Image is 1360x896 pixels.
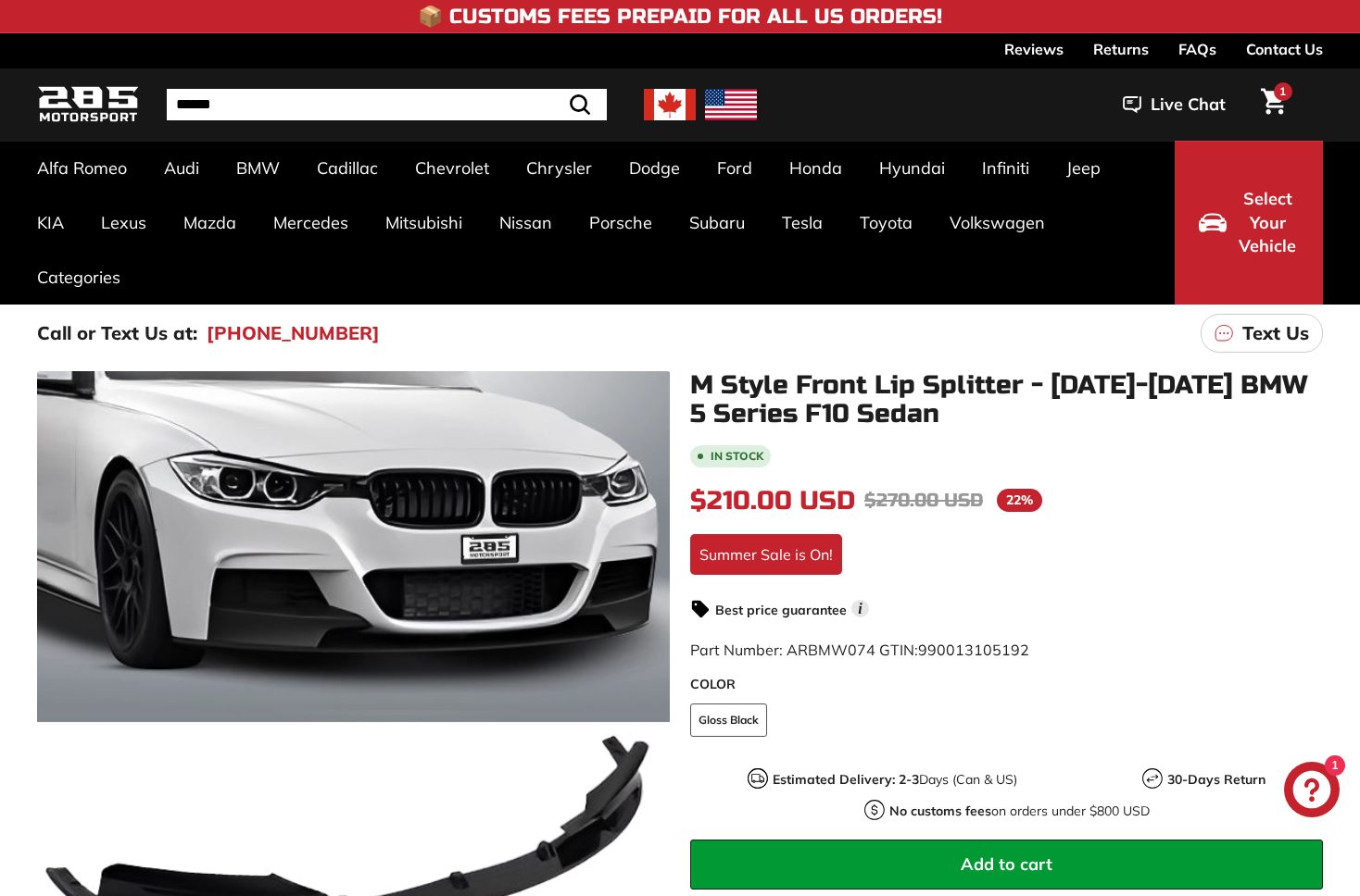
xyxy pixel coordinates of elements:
[145,141,218,195] a: Audi
[771,141,861,195] a: Honda
[861,141,963,195] a: Hyundai
[931,195,1064,250] a: Volkswagen
[690,675,1323,694] label: COLOR
[82,195,165,250] a: Lexus
[690,534,842,575] div: Summer Sale is On!
[690,371,1323,429] h1: M Style Front Lip Splitter - [DATE]-[DATE] BMW 5 Series F10 Sedan
[255,195,367,250] a: Mercedes
[963,141,1048,195] a: Infiniti
[1236,187,1299,258] span: Select Your Vehicle
[841,195,931,250] a: Toyota
[773,770,1017,790] p: Days (Can & US)
[671,195,763,250] a: Subaru
[690,641,1029,659] span: Part Number: ARBMW074 GTIN:
[1004,33,1064,65] a: Reviews
[1201,314,1323,353] a: Text Us
[851,600,869,617] span: i
[1167,771,1266,788] strong: 30-Days Return
[1151,93,1226,117] span: Live Chat
[690,840,1323,890] button: Add to cart
[418,6,942,28] h4: 📦 Customs Fees Prepaid for All US Orders!
[864,489,983,512] span: $270.00 USD
[19,250,139,305] a: Categories
[571,195,671,250] a: Porsche
[37,83,139,127] img: Logo_285_Motorsport_areodynamics_components
[165,195,255,250] a: Mazda
[1099,81,1250,128] button: Live Chat
[711,451,763,462] b: In stock
[889,802,1150,821] p: on orders under $800 USD
[699,141,771,195] a: Ford
[481,195,571,250] a: Nissan
[367,195,481,250] a: Mitsubishi
[19,195,82,250] a: KIA
[37,319,197,347] p: Call or Text Us at:
[218,141,298,195] a: BMW
[611,141,699,195] a: Dodge
[1178,33,1216,65] a: FAQs
[1048,141,1119,195] a: Jeep
[690,485,855,516] span: $210.00 USD
[763,195,841,250] a: Tesla
[918,641,1029,659] span: 990013105192
[1250,73,1297,136] a: Cart
[397,141,508,195] a: Chevrolet
[997,489,1042,512] span: 22%
[1278,762,1345,822] inbox-online-store-chat: Shopify online store chat
[1093,33,1149,65] a: Returns
[19,141,145,195] a: Alfa Romeo
[508,141,611,195] a: Chrysler
[961,853,1052,875] span: Add to cart
[773,771,919,788] strong: Estimated Delivery: 2-3
[715,602,847,618] strong: Best price guarantee
[1242,319,1309,347] p: Text Us
[167,89,607,120] input: Search
[1279,84,1286,98] span: 1
[1246,33,1323,65] a: Contact Us
[207,319,380,347] a: [PHONE_NUMBER]
[298,141,397,195] a: Cadillac
[1175,141,1323,305] button: Select Your Vehicle
[889,803,991,819] strong: No customs fees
